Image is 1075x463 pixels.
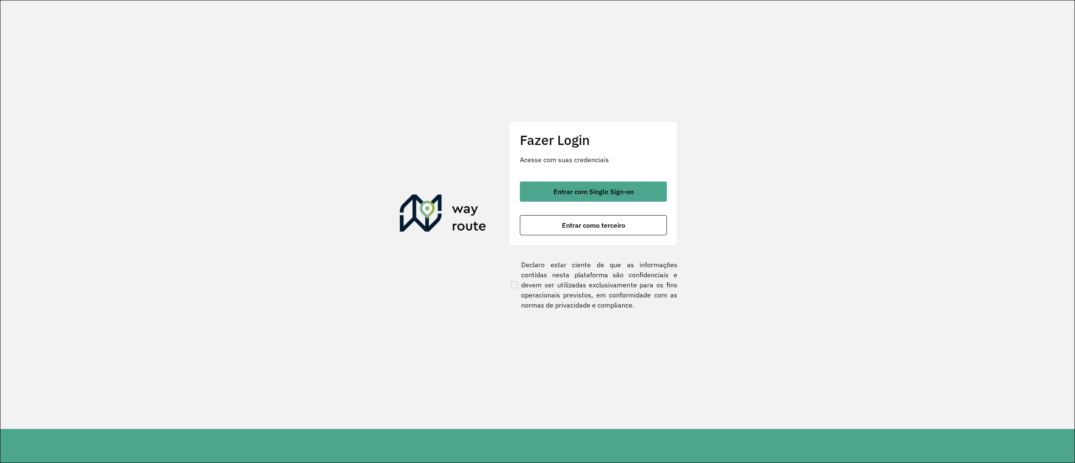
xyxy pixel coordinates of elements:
button: button [520,215,667,235]
label: Declaro estar ciente de que as informações contidas nesta plataforma são confidenciais e devem se... [509,260,677,310]
h2: Fazer Login [520,132,667,148]
p: Acesse com suas credenciais [520,155,667,165]
img: Roteirizador AmbevTech [400,195,486,235]
span: Entrar como terceiro [562,222,625,229]
span: Entrar com Single Sign-on [553,188,634,195]
button: button [520,182,667,202]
